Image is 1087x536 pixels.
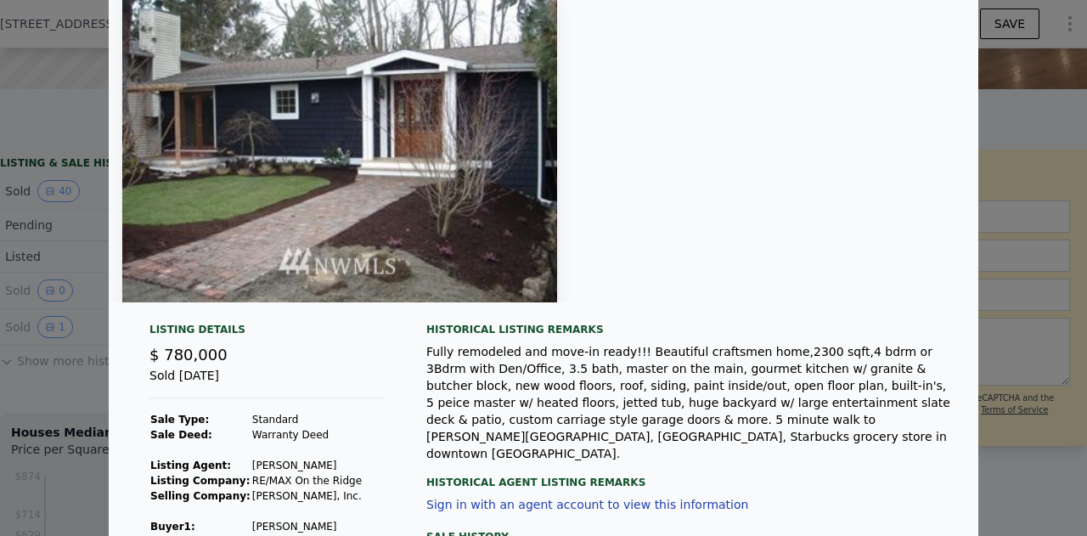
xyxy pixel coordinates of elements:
span: $ 780,000 [149,346,228,364]
td: [PERSON_NAME], Inc. [251,488,363,504]
div: Historical Listing remarks [426,323,951,336]
td: [PERSON_NAME] [251,458,363,473]
strong: Listing Company: [150,475,250,487]
div: Listing Details [149,323,386,343]
div: Sold [DATE] [149,367,386,398]
strong: Sale Type: [150,414,209,426]
td: RE/MAX On the Ridge [251,473,363,488]
strong: Sale Deed: [150,429,212,441]
button: Sign in with an agent account to view this information [426,498,748,511]
strong: Selling Company: [150,490,251,502]
div: Historical Agent Listing Remarks [426,462,951,489]
td: Standard [251,412,363,427]
td: [PERSON_NAME] [251,519,363,534]
strong: Listing Agent: [150,460,231,471]
strong: Buyer 1 : [150,521,195,533]
div: Fully remodeled and move-in ready!!! Beautiful craftsmen home,2300 sqft,4 bdrm or 3Bdrm with Den/... [426,343,951,462]
td: Warranty Deed [251,427,363,443]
